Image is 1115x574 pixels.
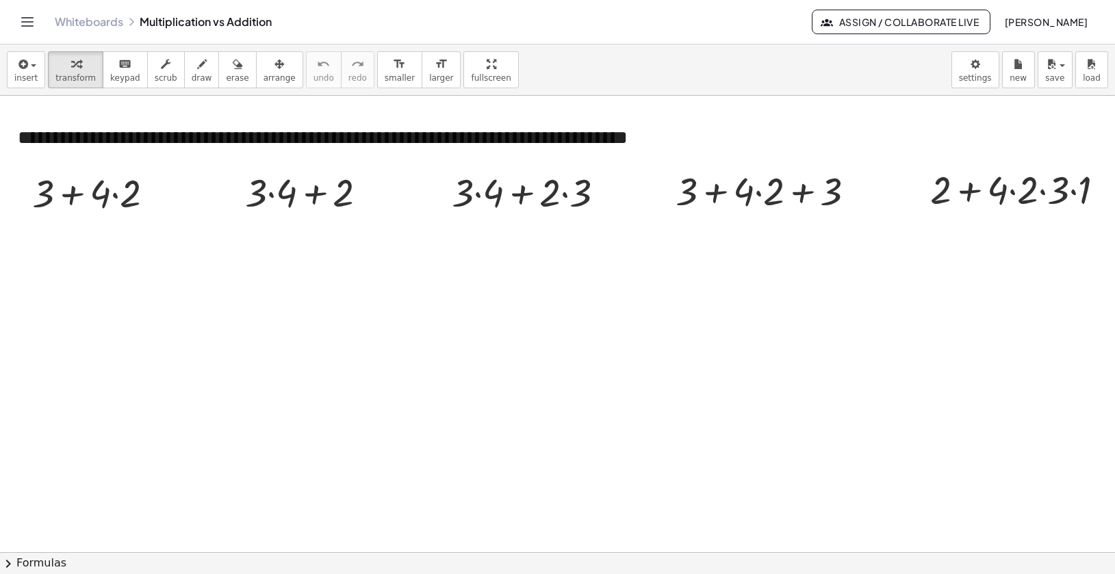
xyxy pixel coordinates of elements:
[1045,73,1064,83] span: save
[422,51,461,88] button: format_sizelarger
[1038,51,1073,88] button: save
[959,73,992,83] span: settings
[471,73,511,83] span: fullscreen
[812,10,990,34] button: Assign / Collaborate Live
[226,73,248,83] span: erase
[16,11,38,33] button: Toggle navigation
[377,51,422,88] button: format_sizesmaller
[348,73,367,83] span: redo
[1075,51,1108,88] button: load
[993,10,1099,34] button: [PERSON_NAME]
[823,16,979,28] span: Assign / Collaborate Live
[14,73,38,83] span: insert
[1083,73,1101,83] span: load
[218,51,256,88] button: erase
[1002,51,1035,88] button: new
[264,73,296,83] span: arrange
[463,51,518,88] button: fullscreen
[184,51,220,88] button: draw
[110,73,140,83] span: keypad
[317,56,330,73] i: undo
[192,73,212,83] span: draw
[341,51,374,88] button: redoredo
[1004,16,1088,28] span: [PERSON_NAME]
[429,73,453,83] span: larger
[48,51,103,88] button: transform
[951,51,999,88] button: settings
[7,51,45,88] button: insert
[103,51,148,88] button: keyboardkeypad
[1010,73,1027,83] span: new
[351,56,364,73] i: redo
[147,51,185,88] button: scrub
[256,51,303,88] button: arrange
[55,15,123,29] a: Whiteboards
[155,73,177,83] span: scrub
[118,56,131,73] i: keyboard
[385,73,415,83] span: smaller
[393,56,406,73] i: format_size
[313,73,334,83] span: undo
[55,73,96,83] span: transform
[306,51,342,88] button: undoundo
[435,56,448,73] i: format_size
